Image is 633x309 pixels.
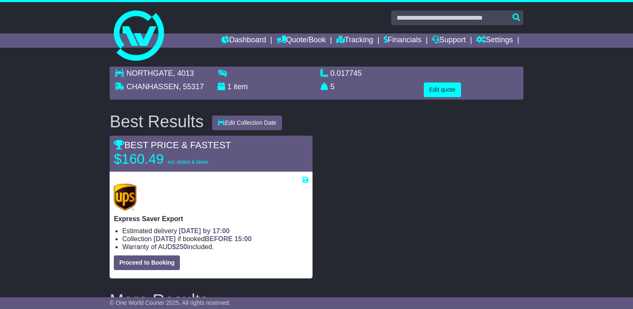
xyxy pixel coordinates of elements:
a: Quote/Book [277,33,326,48]
span: [DATE] by 17:00 [179,227,230,234]
button: Edit quote [424,82,461,97]
button: Edit Collection Date [212,116,282,130]
li: Warranty of AUD included. [122,243,308,251]
img: UPS (new): Express Saver Export [114,184,136,211]
span: CHANHASSEN [126,82,179,91]
a: Financials [384,33,422,48]
span: NORTHGATE [126,69,173,77]
span: exc duties & taxes [168,159,208,165]
span: BEFORE [205,235,233,242]
span: item [233,82,248,91]
span: , 4013 [173,69,194,77]
a: Dashboard [221,33,266,48]
a: Tracking [336,33,373,48]
span: 1 [227,82,231,91]
p: $160.49 [114,151,218,167]
span: $ [172,243,187,250]
li: Collection [122,235,308,243]
span: 5 [331,82,335,91]
span: 15:00 [234,235,251,242]
span: BEST PRICE & FASTEST [114,140,231,150]
span: © One World Courier 2025. All rights reserved. [110,299,231,306]
span: 250 [176,243,187,250]
span: [DATE] [154,235,176,242]
span: , 55317 [179,82,204,91]
a: Settings [476,33,513,48]
a: Support [432,33,466,48]
span: if booked [154,235,251,242]
button: Proceed to Booking [114,255,180,270]
div: Best Results [105,112,208,131]
p: Express Saver Export [114,215,308,223]
li: Estimated delivery [122,227,308,235]
span: 0.017745 [331,69,362,77]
